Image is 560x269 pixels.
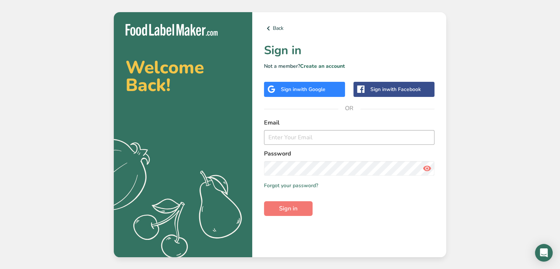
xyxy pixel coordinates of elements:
[264,149,434,158] label: Password
[264,42,434,59] h1: Sign in
[370,85,421,93] div: Sign in
[297,86,325,93] span: with Google
[279,204,297,213] span: Sign in
[126,24,218,36] img: Food Label Maker
[300,63,345,70] a: Create an account
[264,182,318,189] a: Forgot your password?
[281,85,325,93] div: Sign in
[386,86,421,93] span: with Facebook
[126,59,240,94] h2: Welcome Back!
[264,130,434,145] input: Enter Your Email
[264,118,434,127] label: Email
[264,24,434,33] a: Back
[338,97,360,119] span: OR
[264,201,313,216] button: Sign in
[264,62,434,70] p: Not a member?
[535,244,553,262] div: Open Intercom Messenger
